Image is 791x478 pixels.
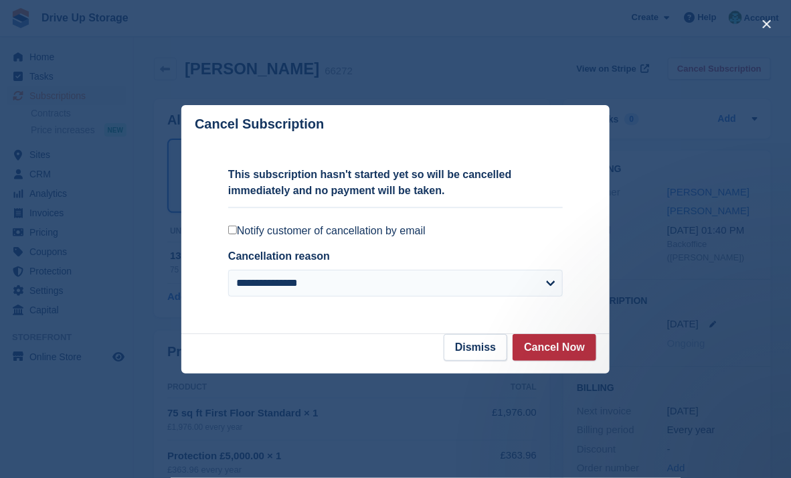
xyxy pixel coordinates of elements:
[444,334,507,361] button: Dismiss
[228,167,563,199] p: This subscription hasn't started yet so will be cancelled immediately and no payment will be taken.
[228,224,563,238] label: Notify customer of cancellation by email
[228,250,330,262] label: Cancellation reason
[195,116,324,132] p: Cancel Subscription
[756,13,778,35] button: close
[228,226,237,234] input: Notify customer of cancellation by email
[513,334,596,361] button: Cancel Now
